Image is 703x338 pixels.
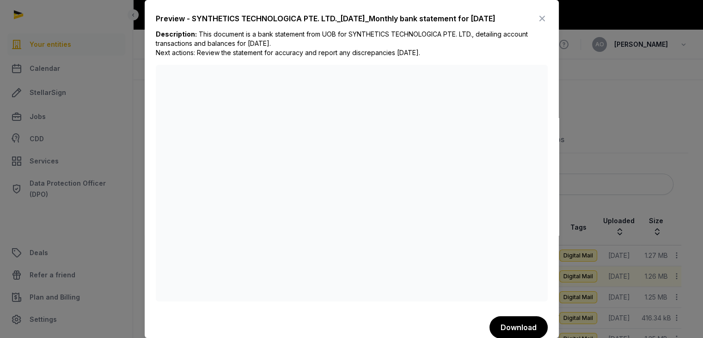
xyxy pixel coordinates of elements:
div: Preview - SYNTHETICS TECHNOLOGICA PTE. LTD._[DATE]_Monthly bank statement for [DATE] [156,13,495,24]
iframe: Chat Widget [657,294,703,338]
span: This document is a bank statement from UOB for SYNTHETICS TECHNOLOGICA PTE. LTD., detailing accou... [156,30,528,56]
b: Description: [156,30,197,38]
div: Chat-Widget [657,294,703,338]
